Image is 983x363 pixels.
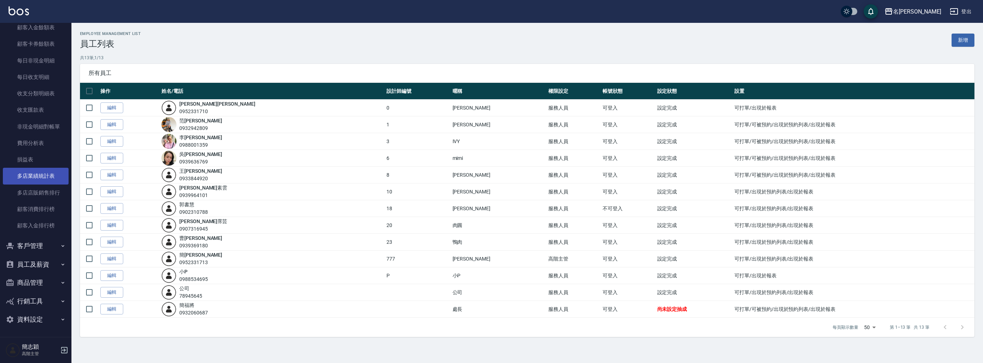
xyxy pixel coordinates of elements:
a: 收支匯款表 [3,102,69,118]
td: 不可登入 [601,200,655,217]
td: 可登入 [601,284,655,301]
td: 可打單/可被預約/出現於預約列表/出現於報表 [733,301,974,318]
a: 編輯 [100,304,123,315]
img: Logo [9,6,29,15]
a: 每日收支明細 [3,69,69,85]
img: user-login-man-human-body-mobile-person-512.png [161,201,176,216]
div: 0939964101 [179,192,227,199]
a: 小P [179,269,188,274]
h2: Employee Management List [80,31,141,36]
a: 多店業績統計表 [3,168,69,184]
td: 可登入 [601,116,655,133]
img: avatar.jpeg [161,151,176,166]
td: 1 [385,116,450,133]
div: 0932942809 [179,125,222,132]
td: 可打單/可被預約/出現於預約列表/出現於報表 [733,150,974,167]
td: 0 [385,100,450,116]
td: 可登入 [601,183,655,200]
p: 共 13 筆, 1 / 13 [80,55,974,61]
a: 編輯 [100,287,123,298]
a: 多店店販銷售排行 [3,185,69,201]
img: user-login-man-human-body-mobile-person-512.png [161,268,176,283]
a: 吳[PERSON_NAME] [179,151,222,157]
td: 公司 [451,284,547,301]
td: [PERSON_NAME] [451,200,547,217]
td: 設定完成 [655,200,733,217]
td: 設定完成 [655,116,733,133]
th: 權限設定 [547,83,601,100]
td: [PERSON_NAME] [451,100,547,116]
td: 可登入 [601,301,655,318]
td: 服務人員 [547,116,601,133]
a: 范[PERSON_NAME] [179,118,222,123]
a: 每日非現金明細 [3,52,69,69]
td: 可打單/可被預約/出現於預約列表/出現於報表 [733,133,974,150]
td: 8 [385,167,450,183]
img: user-login-man-human-body-mobile-person-512.png [161,167,176,182]
td: 設定完成 [655,167,733,183]
td: 可登入 [601,251,655,267]
a: 非現金明細對帳單 [3,119,69,135]
div: 0988534695 [179,276,208,283]
a: 簡[PERSON_NAME] [179,252,222,258]
td: 可登入 [601,267,655,284]
td: 服務人員 [547,133,601,150]
td: mimi [451,150,547,167]
a: 顧客卡券餘額表 [3,36,69,52]
td: P [385,267,450,284]
td: 可打單/可被預約/出現於預約列表/出現於報表 [733,116,974,133]
a: 顧客入金排行榜 [3,217,69,234]
td: 可登入 [601,167,655,183]
td: 10 [385,183,450,200]
img: user-login-man-human-body-mobile-person-512.png [161,302,176,317]
td: 可登入 [601,217,655,234]
a: 編輯 [100,102,123,114]
img: user-login-man-human-body-mobile-person-512.png [161,285,176,300]
td: 設定完成 [655,183,733,200]
img: user-login-man-human-body-mobile-person-512.png [161,218,176,233]
button: 行銷工具 [3,292,69,311]
td: 服務人員 [547,267,601,284]
th: 姓名/電話 [160,83,385,100]
p: 高階主管 [22,351,58,357]
div: 0952331713 [179,259,222,266]
div: 0939636769 [179,158,222,166]
img: user-login-man-human-body-mobile-person-512.png [161,251,176,266]
img: Person [6,343,20,357]
div: 0988001359 [179,141,222,149]
a: 簡福將 [179,302,194,308]
td: 服務人員 [547,100,601,116]
div: 78945645 [179,292,202,300]
th: 設置 [733,83,974,100]
img: user-login-man-human-body-mobile-person-512.png [161,100,176,115]
a: 編輯 [100,170,123,181]
a: 曹[PERSON_NAME] [179,235,222,241]
div: 50 [861,318,878,337]
td: 可登入 [601,133,655,150]
a: [PERSON_NAME][PERSON_NAME] [179,101,255,107]
td: 3 [385,133,450,150]
td: 設定完成 [655,284,733,301]
td: 可打單/出現於預約列表/出現於報表 [733,251,974,267]
td: 服務人員 [547,217,601,234]
td: 可打單/出現於預約列表/出現於報表 [733,200,974,217]
a: 編輯 [100,153,123,164]
a: 新增 [952,34,974,47]
a: 公司 [179,286,189,291]
td: 可打單/出現於預約列表/出現於報表 [733,234,974,251]
a: 王[PERSON_NAME] [179,168,222,174]
td: 設定完成 [655,100,733,116]
button: 員工及薪資 [3,255,69,274]
span: 尚未設定抽成 [657,306,687,312]
td: 服務人員 [547,284,601,301]
td: 服務人員 [547,183,601,200]
a: 損益表 [3,151,69,168]
a: 顧客入金餘額表 [3,19,69,36]
button: 商品管理 [3,273,69,292]
a: 編輯 [100,220,123,231]
a: 李[PERSON_NAME] [179,135,222,140]
td: 可打單/可被預約/出現於預約列表/出現於報表 [733,167,974,183]
img: avatar.jpeg [161,134,176,149]
p: 第 1–13 筆 共 13 筆 [890,324,929,331]
td: 777 [385,251,450,267]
